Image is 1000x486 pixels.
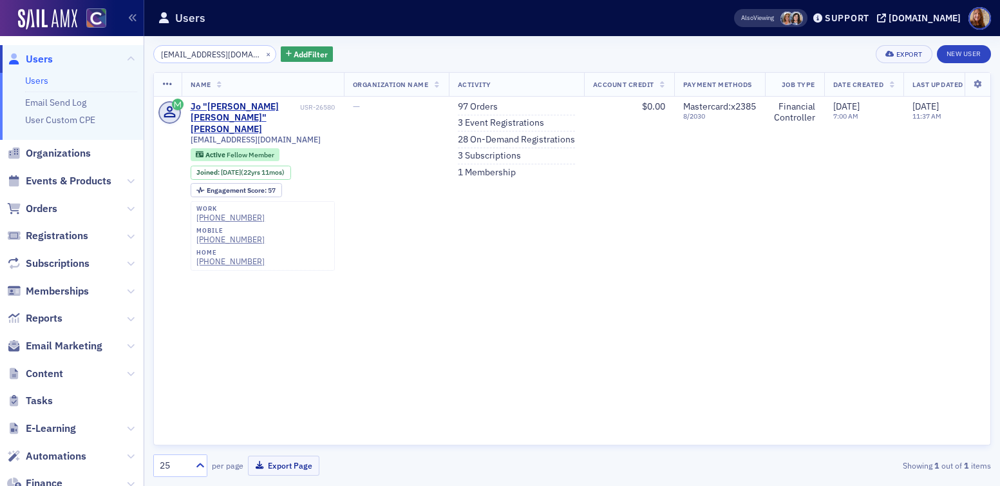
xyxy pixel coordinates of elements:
[196,205,265,213] div: work
[26,367,63,381] span: Content
[876,45,932,63] button: Export
[912,112,941,121] time: 11:37 AM
[962,460,971,471] strong: 1
[7,367,63,381] a: Content
[263,48,274,59] button: ×
[780,12,794,25] span: Cheryl Moss
[833,112,858,121] time: 7:00 AM
[175,10,205,26] h1: Users
[7,422,76,436] a: E-Learning
[7,202,57,216] a: Orders
[889,12,961,24] div: [DOMAIN_NAME]
[721,460,991,471] div: Showing out of items
[7,394,53,408] a: Tasks
[833,101,860,112] span: [DATE]
[458,167,516,179] a: 1 Membership
[683,112,756,121] span: 8 / 2030
[353,101,360,112] span: —
[191,80,211,89] span: Name
[160,459,188,472] div: 25
[18,9,77,30] img: SailAMX
[7,146,91,160] a: Organizations
[7,284,89,298] a: Memberships
[458,80,491,89] span: Activity
[7,449,86,463] a: Automations
[26,257,90,271] span: Subscriptions
[458,117,544,129] a: 3 Event Registrations
[205,150,227,159] span: Active
[153,45,276,63] input: Search…
[196,257,265,266] a: [PHONE_NUMBER]
[221,168,241,177] span: [DATE]
[26,146,91,160] span: Organizations
[7,229,88,243] a: Registrations
[7,52,53,66] a: Users
[25,114,95,126] a: User Custom CPE
[196,213,265,222] a: [PHONE_NUMBER]
[26,284,89,298] span: Memberships
[932,460,941,471] strong: 1
[26,449,86,463] span: Automations
[912,101,939,112] span: [DATE]
[937,45,991,63] a: New User
[896,51,923,58] div: Export
[196,227,265,235] div: mobile
[458,134,575,146] a: 28 On-Demand Registrations
[26,229,88,243] span: Registrations
[741,14,774,23] span: Viewing
[191,135,321,144] span: [EMAIL_ADDRESS][DOMAIN_NAME]
[968,7,991,30] span: Profile
[7,257,90,271] a: Subscriptions
[789,12,803,25] span: Stacy Svendsen
[912,80,963,89] span: Last Updated
[7,311,62,326] a: Reports
[212,460,243,471] label: per page
[77,8,106,30] a: View Homepage
[196,150,274,159] a: Active Fellow Member
[7,174,111,188] a: Events & Products
[26,311,62,326] span: Reports
[196,249,265,257] div: home
[86,8,106,28] img: SailAMX
[782,80,815,89] span: Job Type
[196,235,265,244] a: [PHONE_NUMBER]
[25,97,86,108] a: Email Send Log
[741,14,753,22] div: Also
[25,75,48,86] a: Users
[458,150,521,162] a: 3 Subscriptions
[191,183,282,197] div: Engagement Score: 57
[683,101,756,112] span: Mastercard : x2385
[26,202,57,216] span: Orders
[593,80,654,89] span: Account Credit
[683,80,752,89] span: Payment Methods
[877,14,965,23] button: [DOMAIN_NAME]
[458,101,498,113] a: 97 Orders
[26,394,53,408] span: Tasks
[642,101,665,112] span: $0.00
[281,46,334,63] button: AddFilter
[7,339,102,353] a: Email Marketing
[833,80,883,89] span: Date Created
[294,48,328,60] span: Add Filter
[196,168,221,177] span: Joined :
[774,101,815,124] div: Financial Controller
[191,166,291,180] div: Joined: 2002-09-29 00:00:00
[191,148,280,161] div: Active: Active: Fellow Member
[353,80,429,89] span: Organization Name
[825,12,869,24] div: Support
[191,101,298,135] a: Jo "[PERSON_NAME] [PERSON_NAME]" [PERSON_NAME]
[26,174,111,188] span: Events & Products
[300,103,335,112] div: USR-26580
[26,52,53,66] span: Users
[248,456,319,476] button: Export Page
[207,187,276,194] div: 57
[221,168,285,177] div: (22yrs 11mos)
[227,150,274,159] span: Fellow Member
[207,186,268,195] span: Engagement Score :
[26,339,102,353] span: Email Marketing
